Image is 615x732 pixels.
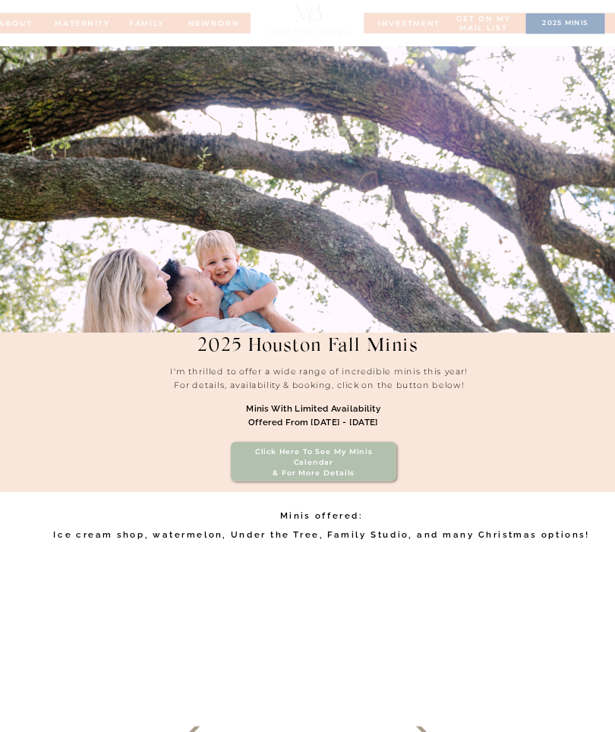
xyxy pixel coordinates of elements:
a: FAMILy [126,20,167,27]
h2: Minis offered: Ice cream shop, watermelon, Under the Tree, Family Studio, and many Christmas opti... [37,506,606,553]
h1: 2025 Houston Fall Minis [181,336,434,370]
a: 2025 minis [531,19,599,29]
h3: Click here to see my minis calendar & for more details [241,446,387,469]
a: Click here to see my minis calendar& for more details [241,446,387,469]
a: Get on my MAIL list [455,15,512,33]
a: NEWBORN [184,20,243,27]
a: MATERNITY [55,20,96,27]
h2: I'm thrilled to offer a wide range of incredible minis this year! For details, availability & boo... [68,364,569,412]
a: INVESTMENT [378,20,430,27]
h1: Minis with limited availability offered from [DATE] - [DATE] [171,402,456,456]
